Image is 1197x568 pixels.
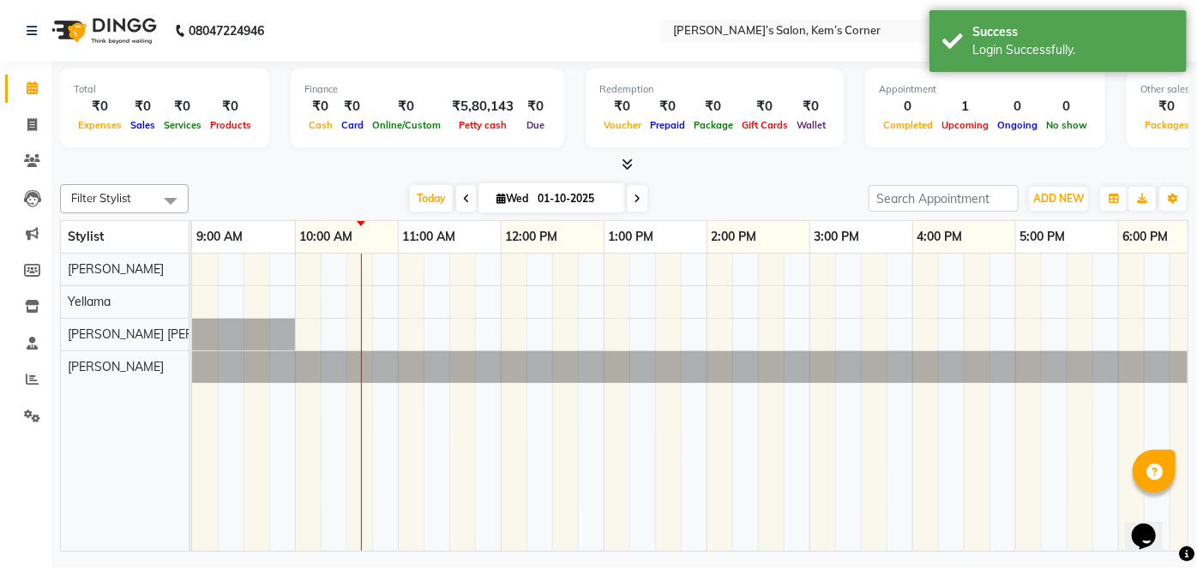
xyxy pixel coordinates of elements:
div: ₹0 [368,97,445,117]
span: [PERSON_NAME] [PERSON_NAME] [68,326,263,342]
span: Stylist [68,229,104,244]
div: ₹0 [159,97,206,117]
div: ₹0 [737,97,792,117]
div: Redemption [599,82,830,97]
span: Prepaid [646,119,689,131]
div: ₹0 [792,97,830,117]
span: Sales [126,119,159,131]
input: Search Appointment [869,185,1019,212]
span: Expenses [74,119,126,131]
span: Wed [492,192,532,205]
span: Upcoming [937,119,993,131]
span: Voucher [599,119,646,131]
span: ADD NEW [1033,192,1084,205]
img: logo [44,7,161,55]
span: Today [410,185,453,212]
a: 2:00 PM [707,224,761,249]
div: Total [74,82,256,97]
span: Services [159,119,206,131]
div: ₹0 [74,97,126,117]
span: [PERSON_NAME] [68,359,164,374]
a: 4:00 PM [913,224,967,249]
span: Wallet [792,119,830,131]
button: ADD NEW [1029,187,1088,211]
div: 0 [1042,97,1092,117]
a: 11:00 AM [399,224,460,249]
div: Finance [304,82,550,97]
span: [PERSON_NAME] [68,261,164,277]
a: 1:00 PM [605,224,659,249]
span: No show [1042,119,1092,131]
span: Due [522,119,549,131]
div: ₹0 [126,97,159,117]
span: Ongoing [993,119,1042,131]
div: ₹0 [304,97,337,117]
span: Petty cash [454,119,511,131]
span: Gift Cards [737,119,792,131]
span: Products [206,119,256,131]
div: ₹0 [206,97,256,117]
iframe: chat widget [1125,499,1180,551]
span: Filter Stylist [71,191,131,205]
input: 2025-10-01 [532,186,618,212]
a: 3:00 PM [810,224,864,249]
div: Success [972,23,1174,41]
span: Online/Custom [368,119,445,131]
div: Appointment [879,82,1092,97]
div: Login Successfully. [972,41,1174,59]
span: Yellama [68,294,111,309]
div: ₹0 [337,97,368,117]
span: Completed [879,119,937,131]
a: 10:00 AM [296,224,358,249]
span: Cash [304,119,337,131]
span: Card [337,119,368,131]
a: 6:00 PM [1119,224,1173,249]
div: ₹0 [599,97,646,117]
a: 12:00 PM [502,224,562,249]
div: 1 [937,97,993,117]
a: 9:00 AM [192,224,247,249]
a: 5:00 PM [1016,224,1070,249]
div: ₹0 [520,97,550,117]
div: ₹5,80,143 [445,97,520,117]
div: 0 [879,97,937,117]
div: ₹0 [646,97,689,117]
span: Package [689,119,737,131]
div: ₹0 [689,97,737,117]
div: ₹0 [1140,97,1194,117]
b: 08047224946 [189,7,264,55]
div: 0 [993,97,1042,117]
span: Packages [1140,119,1194,131]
